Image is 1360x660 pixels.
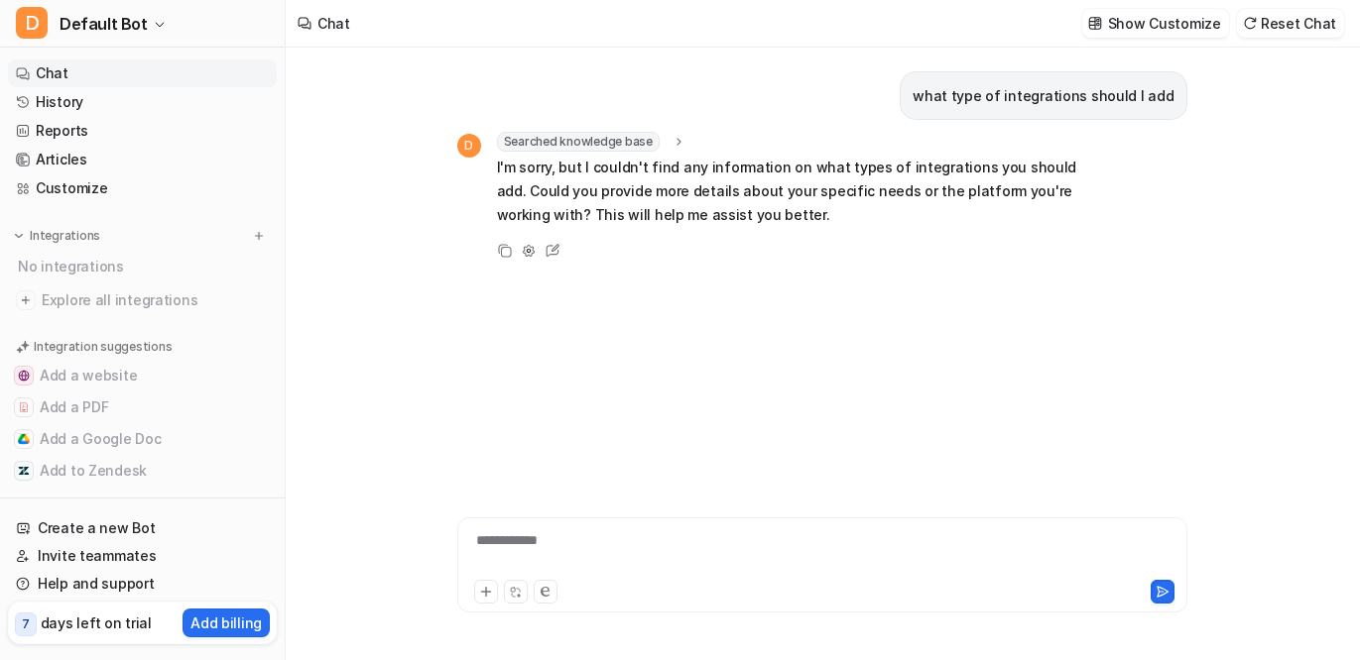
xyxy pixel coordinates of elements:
img: Add a website [18,370,30,382]
a: Create a new Bot [8,514,277,542]
img: Add to Zendesk [18,465,30,477]
span: Searched knowledge base [497,132,660,152]
p: I'm sorry, but I couldn't find any information on what types of integrations you should add. Coul... [497,156,1077,227]
a: Articles [8,146,277,173]
img: explore all integrations [16,290,36,310]
a: History [8,88,277,116]
button: Integrations [8,226,106,246]
p: 7 [22,615,30,633]
span: Default Bot [60,10,148,38]
div: No integrations [12,250,277,282]
a: Reports [8,117,277,145]
button: Reset Chat [1237,9,1344,38]
p: Integrations [30,228,100,244]
p: Show Customize [1108,13,1221,34]
img: reset [1243,16,1257,31]
button: Show Customize [1082,9,1229,38]
p: Integration suggestions [34,338,172,356]
p: what type of integrations should I add [913,84,1174,108]
a: Invite teammates [8,542,277,570]
span: Explore all integrations [42,284,269,316]
img: customize [1088,16,1102,31]
button: Add a websiteAdd a website [8,360,277,391]
span: D [16,7,48,39]
button: Add a Google DocAdd a Google Doc [8,423,277,455]
img: Add a PDF [18,401,30,413]
div: Chat [317,13,350,34]
a: Customize [8,174,277,202]
p: days left on trial [41,612,152,633]
a: Explore all integrations [8,286,277,314]
button: Add to ZendeskAdd to Zendesk [8,455,277,487]
button: Add billing [183,608,270,637]
span: D [457,134,481,158]
a: Chat [8,59,277,87]
img: menu_add.svg [252,229,266,243]
img: Add a Google Doc [18,433,30,445]
p: Add billing [190,612,262,633]
button: Add a PDFAdd a PDF [8,391,277,423]
img: expand menu [12,229,26,243]
a: Help and support [8,570,277,598]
